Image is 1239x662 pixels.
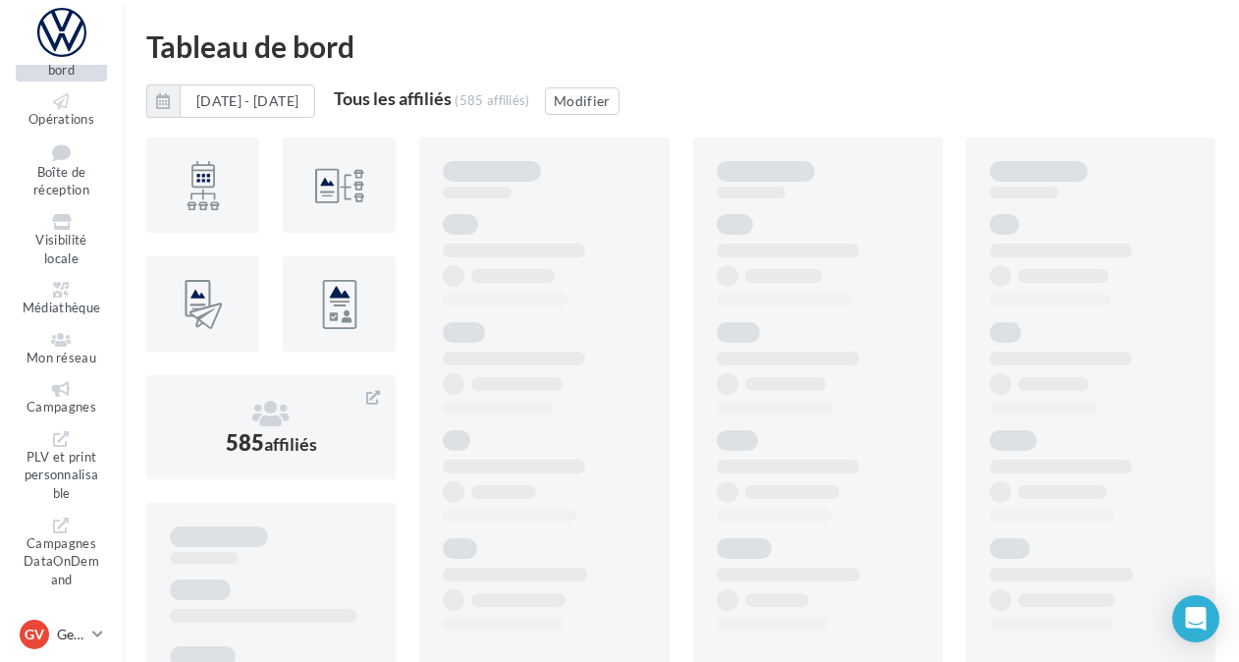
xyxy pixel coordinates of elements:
span: GV [25,625,44,644]
span: affiliés [264,433,317,455]
a: GV Gestionnaire VW [16,616,107,653]
div: (585 affiliés) [455,92,530,108]
div: Open Intercom Messenger [1172,595,1219,642]
span: PLV et print personnalisable [25,449,99,501]
a: Campagnes DataOnDemand [16,514,107,592]
span: 585 [226,429,317,456]
button: [DATE] - [DATE] [146,84,315,118]
span: Campagnes [27,399,96,414]
span: Tableau de bord [29,43,92,78]
button: Modifier [545,87,619,115]
a: Boîte de réception [16,139,107,202]
span: Opérations [28,111,94,127]
a: Mon réseau [16,328,107,370]
a: Visibilité locale [16,210,107,270]
a: PLV et print personnalisable [16,427,107,506]
div: Tous les affiliés [334,89,452,107]
p: Gestionnaire VW [57,625,84,644]
span: Campagnes DataOnDemand [24,535,99,587]
div: Tableau de bord [146,31,1215,61]
span: Visibilité locale [35,232,86,266]
span: Mon réseau [27,350,96,365]
a: Opérations [16,89,107,132]
a: Médiathèque [16,278,107,320]
span: Boîte de réception [33,164,89,198]
a: Campagnes [16,377,107,419]
span: Médiathèque [23,300,101,315]
button: [DATE] - [DATE] [180,84,315,118]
